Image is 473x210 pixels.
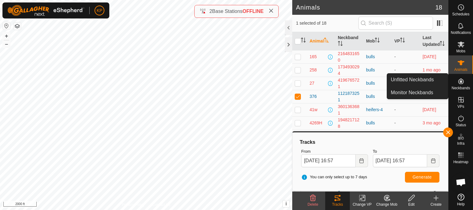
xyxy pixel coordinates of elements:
[97,7,103,14] span: KP
[457,142,464,145] span: Infra
[420,32,448,50] th: Last Updated
[366,67,390,73] div: bulls
[309,120,322,126] span: 4269H
[338,90,361,103] div: 1121873251
[301,174,367,180] span: You can only select up to 7 days
[152,202,170,208] a: Contact Us
[338,77,361,90] div: 4196765721
[7,5,84,16] img: Gallagher Logo
[400,38,405,43] p-sorticon: Activate to sort
[399,202,424,207] div: Edit
[308,202,318,207] span: Delete
[413,175,432,180] span: Generate
[122,202,145,208] a: Privacy Policy
[366,120,390,126] div: bulls
[457,202,465,206] span: Help
[338,130,361,143] div: 0518623613
[283,200,289,207] button: i
[307,32,335,50] th: Animal
[374,202,399,207] div: Change Mob
[301,38,306,43] p-sorticon: Activate to sort
[364,32,392,50] th: Mob
[449,191,473,208] a: Help
[454,68,467,71] span: Animals
[373,148,439,155] label: To
[424,202,448,207] div: Create
[301,148,368,155] label: From
[3,32,10,40] button: +
[422,67,440,72] span: 3 Aug 2025, 8:08 pm
[422,120,440,125] span: 4 June 2025, 1:14 am
[285,201,287,206] span: i
[392,32,420,50] th: VP
[427,154,439,167] button: Choose Date
[375,38,380,43] p-sorticon: Activate to sort
[455,123,466,127] span: Status
[451,86,470,90] span: Neckbands
[422,54,436,59] span: 12 Sept 2025, 4:37 pm
[394,120,396,125] app-display-virtual-paddock-transition: -
[366,80,390,87] div: bulls
[356,154,368,167] button: Choose Date
[457,105,464,108] span: VPs
[296,4,435,11] h2: Animals
[3,22,10,30] button: Reset Map
[387,87,448,99] a: Monitor Neckbands
[452,12,469,16] span: Schedules
[14,22,21,30] button: Map Layers
[309,67,317,73] span: 258
[309,80,314,87] span: 27
[394,107,396,112] app-display-virtual-paddock-transition: -
[435,3,442,12] span: 18
[309,107,317,113] span: 41w
[338,50,361,63] div: 2164831650
[338,64,361,77] div: 1734930294
[209,9,212,14] span: 2
[366,107,390,113] div: heifers-4
[325,202,350,207] div: Tracks
[358,17,433,30] input: Search (S)
[338,42,343,47] p-sorticon: Activate to sort
[212,9,243,14] span: Base Stations
[296,20,358,26] span: 1 selected of 18
[440,42,445,47] p-sorticon: Activate to sort
[309,93,317,100] span: 376
[366,93,390,100] div: bulls
[394,54,396,59] app-display-virtual-paddock-transition: -
[451,31,471,34] span: Notifications
[299,139,442,146] div: Tracks
[309,54,317,60] span: 165
[366,54,390,60] div: bulls
[453,160,468,164] span: Heatmap
[3,40,10,48] button: –
[391,76,434,83] span: Unfitted Neckbands
[405,172,439,183] button: Generate
[338,103,361,116] div: 3601363681
[338,117,361,130] div: 1948217128
[350,202,374,207] div: Change VP
[391,89,433,96] span: Monitor Neckbands
[387,74,448,86] a: Unfitted Neckbands
[335,32,364,50] th: Neckband
[324,38,329,43] p-sorticon: Activate to sort
[394,67,396,72] app-display-virtual-paddock-transition: -
[456,49,465,53] span: Mobs
[243,9,264,14] span: OFFLINE
[422,107,436,112] span: 8 Sept 2025, 7:57 pm
[452,173,470,192] div: Open chat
